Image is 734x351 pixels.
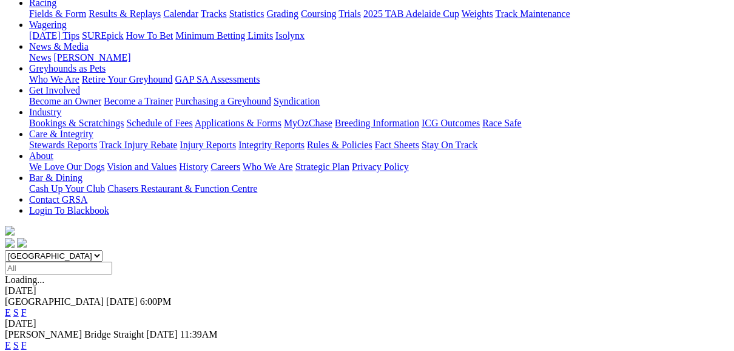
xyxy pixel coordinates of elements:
[29,194,87,205] a: Contact GRSA
[126,118,192,128] a: Schedule of Fees
[179,162,208,172] a: History
[107,162,177,172] a: Vision and Values
[21,307,27,318] a: F
[307,140,372,150] a: Rules & Policies
[29,205,109,216] a: Login To Blackbook
[29,9,86,19] a: Fields & Form
[29,96,729,107] div: Get Involved
[274,96,320,106] a: Syndication
[99,140,177,150] a: Track Injury Rebate
[5,329,144,339] span: [PERSON_NAME] Bridge Straight
[243,162,293,172] a: Who We Are
[180,140,236,150] a: Injury Reports
[175,30,273,41] a: Minimum Betting Limits
[13,340,19,350] a: S
[482,118,521,128] a: Race Safe
[338,9,361,19] a: Trials
[13,307,19,318] a: S
[29,52,729,63] div: News & Media
[29,183,729,194] div: Bar & Dining
[229,9,264,19] a: Statistics
[301,9,337,19] a: Coursing
[5,226,15,236] img: logo-grsa-white.png
[5,307,11,318] a: E
[422,140,477,150] a: Stay On Track
[5,238,15,248] img: facebook.svg
[5,285,729,296] div: [DATE]
[29,9,729,19] div: Racing
[284,118,332,128] a: MyOzChase
[29,19,67,30] a: Wagering
[29,162,104,172] a: We Love Our Dogs
[275,30,305,41] a: Isolynx
[175,96,271,106] a: Purchasing a Greyhound
[29,118,729,129] div: Industry
[5,318,729,329] div: [DATE]
[29,183,105,194] a: Cash Up Your Club
[352,162,409,172] a: Privacy Policy
[267,9,298,19] a: Grading
[106,296,138,307] span: [DATE]
[29,172,82,183] a: Bar & Dining
[53,52,130,63] a: [PERSON_NAME]
[210,162,240,172] a: Careers
[29,52,51,63] a: News
[17,238,27,248] img: twitter.svg
[29,74,79,84] a: Who We Are
[422,118,480,128] a: ICG Outcomes
[29,63,106,73] a: Greyhounds as Pets
[29,30,729,41] div: Wagering
[140,296,172,307] span: 6:00PM
[295,162,349,172] a: Strategic Plan
[82,74,173,84] a: Retire Your Greyhound
[335,118,419,128] a: Breeding Information
[126,30,173,41] a: How To Bet
[29,162,729,172] div: About
[29,129,93,139] a: Care & Integrity
[29,41,89,52] a: News & Media
[375,140,419,150] a: Fact Sheets
[195,118,281,128] a: Applications & Forms
[146,329,178,339] span: [DATE]
[29,140,97,150] a: Stewards Reports
[180,329,218,339] span: 11:39AM
[29,107,61,117] a: Industry
[462,9,493,19] a: Weights
[29,151,53,161] a: About
[82,30,123,41] a: SUREpick
[5,296,104,307] span: [GEOGRAPHIC_DATA]
[29,96,101,106] a: Become an Owner
[163,9,198,19] a: Calendar
[175,74,260,84] a: GAP SA Assessments
[29,74,729,85] div: Greyhounds as Pets
[363,9,459,19] a: 2025 TAB Adelaide Cup
[89,9,161,19] a: Results & Replays
[104,96,173,106] a: Become a Trainer
[29,85,80,95] a: Get Involved
[5,340,11,350] a: E
[107,183,257,194] a: Chasers Restaurant & Function Centre
[496,9,570,19] a: Track Maintenance
[238,140,305,150] a: Integrity Reports
[29,118,124,128] a: Bookings & Scratchings
[5,262,112,274] input: Select date
[29,30,79,41] a: [DATE] Tips
[5,274,44,285] span: Loading...
[201,9,227,19] a: Tracks
[29,140,729,151] div: Care & Integrity
[21,340,27,350] a: F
